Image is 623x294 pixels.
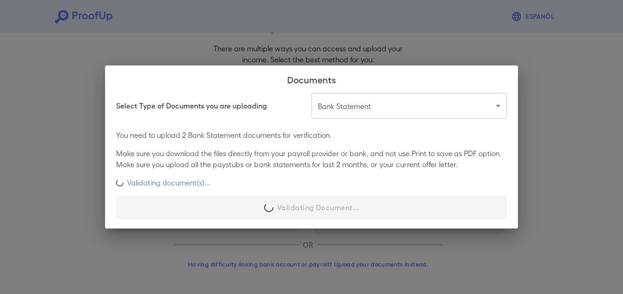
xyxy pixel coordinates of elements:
h2: Documents [105,65,518,93]
p: You need to upload 2 Bank Statement documents for verification. [116,130,507,141]
p: Validating document(s)... [127,177,210,188]
div: Bank Statement [311,93,507,119]
h6: Select Type of Documents you are uploading [116,100,267,111]
p: Make sure you download the files directly from your payroll provider or bank, and not use Print t... [116,148,507,170]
